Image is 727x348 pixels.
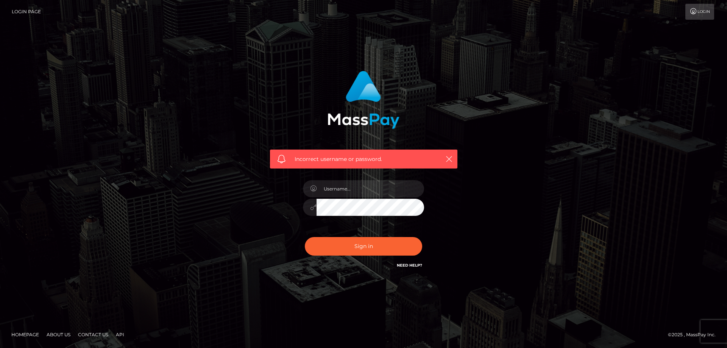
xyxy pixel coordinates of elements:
[12,4,41,20] a: Login Page
[295,155,433,163] span: Incorrect username or password.
[44,329,73,340] a: About Us
[8,329,42,340] a: Homepage
[397,263,422,268] a: Need Help?
[328,71,399,129] img: MassPay Login
[113,329,127,340] a: API
[305,237,422,256] button: Sign in
[75,329,111,340] a: Contact Us
[685,4,714,20] a: Login
[668,331,721,339] div: © 2025 , MassPay Inc.
[317,180,424,197] input: Username...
